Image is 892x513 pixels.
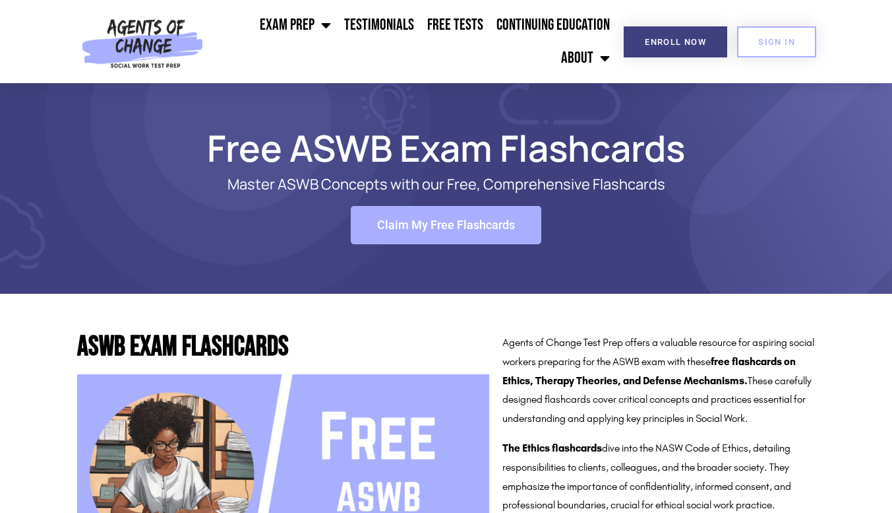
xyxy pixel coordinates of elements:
strong: The Ethics flashcards [502,442,602,454]
a: Testimonials [338,9,421,42]
span: SIGN IN [758,38,795,46]
p: Agents of Change Test Prep offers a valuable resource for aspiring social workers preparing for t... [502,333,815,428]
a: Enroll Now [624,26,727,57]
a: Claim My Free Flashcards [351,206,541,244]
a: Free Tests [421,9,490,42]
h1: Free ASWB Exam Flashcards [71,133,822,163]
span: Claim My Free Flashcards [377,219,515,231]
strong: free flashcards on Ethics, Therapy Theories, and Defense Mechanisms. [502,355,796,387]
h2: ASWB Exam Flashcards [77,333,489,361]
a: SIGN IN [737,26,816,57]
a: About [554,42,616,75]
nav: Menu [209,9,616,75]
a: Exam Prep [253,9,338,42]
span: Enroll Now [645,38,706,46]
p: Master ASWB Concepts with our Free, Comprehensive Flashcards [123,176,769,193]
a: Continuing Education [490,9,616,42]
